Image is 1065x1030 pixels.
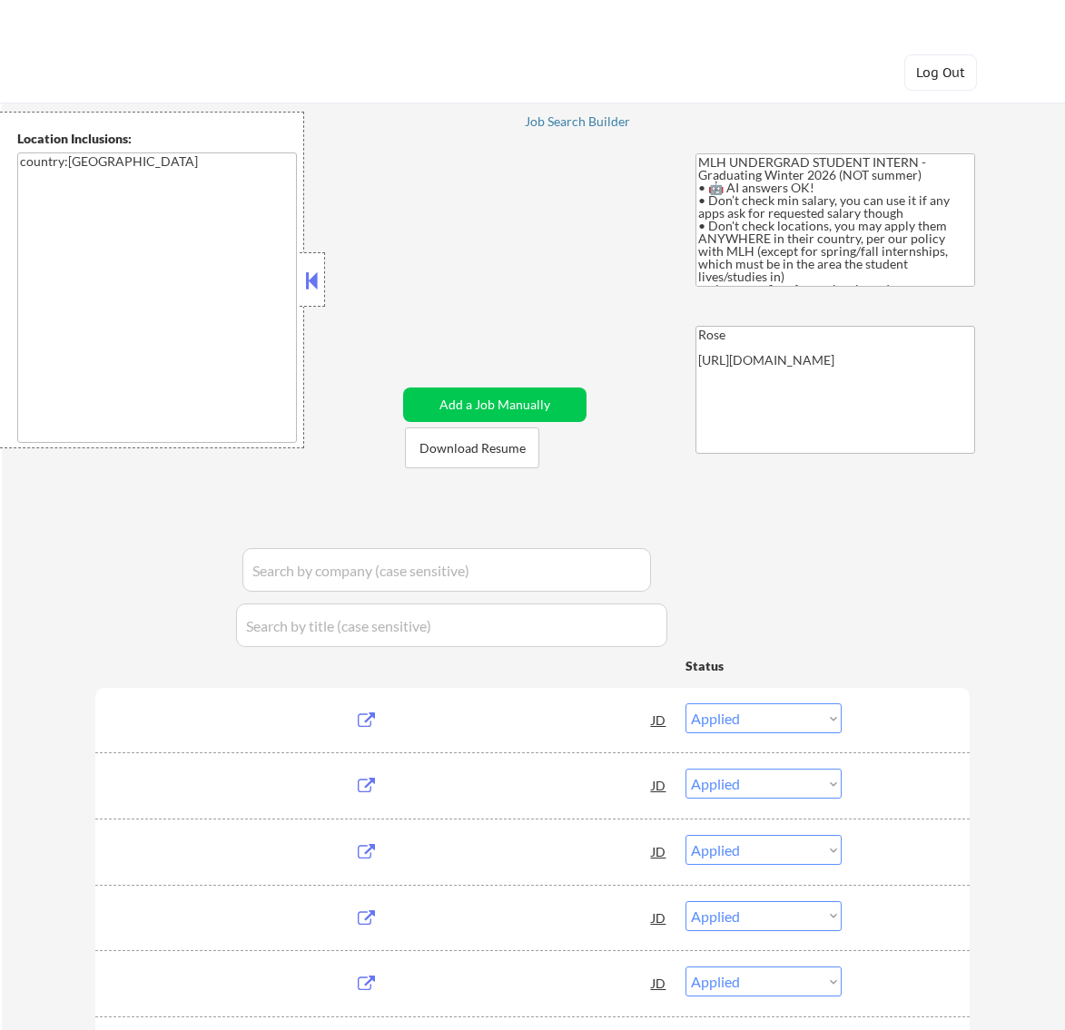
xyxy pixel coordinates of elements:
[525,114,631,132] a: Job Search Builder
[650,703,668,736] div: JD
[650,901,668,934] div: JD
[242,548,651,592] input: Search by company (case sensitive)
[17,130,297,148] div: Location Inclusions:
[650,966,668,999] div: JD
[685,649,842,682] div: Status
[650,769,668,801] div: JD
[236,603,667,647] input: Search by title (case sensitive)
[904,54,977,91] button: Log Out
[403,387,587,422] button: Add a Job Manually
[405,427,539,468] button: Download Resume
[525,115,631,128] div: Job Search Builder
[650,835,668,868] div: JD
